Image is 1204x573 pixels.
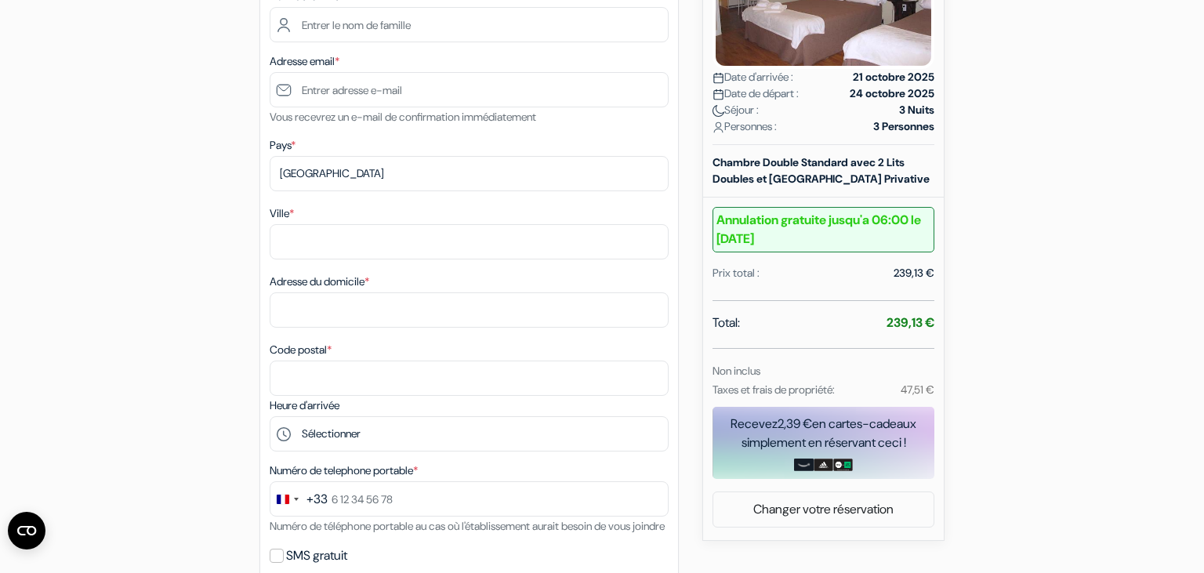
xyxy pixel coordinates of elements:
[270,462,418,479] label: Numéro de telephone portable
[887,314,934,331] strong: 239,13 €
[894,265,934,281] div: 239,13 €
[873,118,934,135] strong: 3 Personnes
[270,342,332,358] label: Code postal
[713,265,760,281] div: Prix total :
[713,383,835,397] small: Taxes et frais de propriété:
[778,415,812,432] span: 2,39 €
[901,383,934,397] small: 47,51 €
[713,207,934,252] b: Annulation gratuite jusqu'a 06:00 le [DATE]
[713,415,934,452] div: Recevez en cartes-cadeaux simplement en réservant ceci !
[270,481,669,517] input: 6 12 34 56 78
[713,495,934,524] a: Changer votre réservation
[270,137,296,154] label: Pays
[270,205,294,222] label: Ville
[850,85,934,102] strong: 24 octobre 2025
[899,102,934,118] strong: 3 Nuits
[270,274,369,290] label: Adresse du domicile
[713,72,724,84] img: calendar.svg
[833,459,853,471] img: uber-uber-eats-card.png
[713,105,724,117] img: moon.svg
[713,314,740,332] span: Total:
[713,102,759,118] span: Séjour :
[713,69,793,85] span: Date d'arrivée :
[853,69,934,85] strong: 21 octobre 2025
[794,459,814,471] img: amazon-card-no-text.png
[270,7,669,42] input: Entrer le nom de famille
[814,459,833,471] img: adidas-card.png
[713,155,930,186] b: Chambre Double Standard avec 2 Lits Doubles et [GEOGRAPHIC_DATA] Privative
[713,85,799,102] span: Date de départ :
[286,545,347,567] label: SMS gratuit
[713,121,724,133] img: user_icon.svg
[270,53,339,70] label: Adresse email
[713,118,777,135] span: Personnes :
[713,89,724,100] img: calendar.svg
[8,512,45,549] button: Ouvrir le widget CMP
[270,519,665,533] small: Numéro de téléphone portable au cas où l'établissement aurait besoin de vous joindre
[713,364,760,378] small: Non inclus
[270,110,536,124] small: Vous recevrez un e-mail de confirmation immédiatement
[306,490,328,509] div: +33
[270,482,328,516] button: Change country, selected France (+33)
[270,72,669,107] input: Entrer adresse e-mail
[270,397,339,414] label: Heure d'arrivée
